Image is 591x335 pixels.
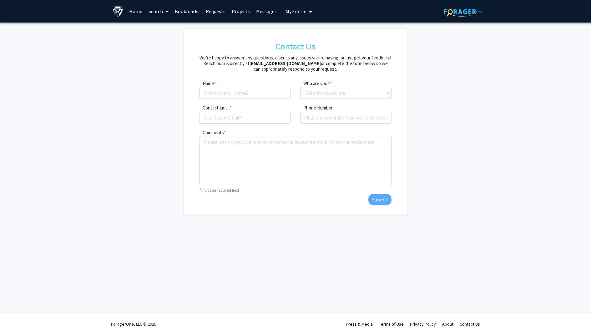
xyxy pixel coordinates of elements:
div: ForagerOne, LLC © 2025 [111,313,156,335]
button: Submit [368,194,391,205]
h1: Contact Us [200,38,391,55]
label: Who are you? [300,80,329,87]
label: Name [200,80,214,87]
a: Search [145,0,172,22]
a: Messages [253,0,280,22]
label: Contact Email [200,104,230,112]
img: ForagerOne Logo [444,7,483,17]
a: Bookmarks [172,0,203,22]
img: Johns Hopkins University Logo [113,6,124,17]
a: Contact Us [460,321,480,327]
a: Projects [229,0,253,22]
span: My Profile [285,8,306,14]
label: Comments [200,129,224,136]
label: Phone Number [300,104,333,112]
a: [EMAIL_ADDRESS][DOMAIN_NAME] [250,60,321,66]
a: Home [126,0,145,22]
h5: We’re happy to answer any questions, discuss any issues you’re having, or just get your feedback!... [200,55,391,72]
a: Press & Media [346,321,373,327]
a: Requests [203,0,229,22]
input: What phone number can we reach you at? [300,112,391,124]
input: What's your full name? [200,87,291,99]
iframe: Chat [5,307,27,330]
a: Privacy Policy [410,321,436,327]
input: What's your email? [200,112,291,124]
a: Terms of Use [379,321,404,327]
a: About [442,321,453,327]
small: Indicates required field [201,188,239,193]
